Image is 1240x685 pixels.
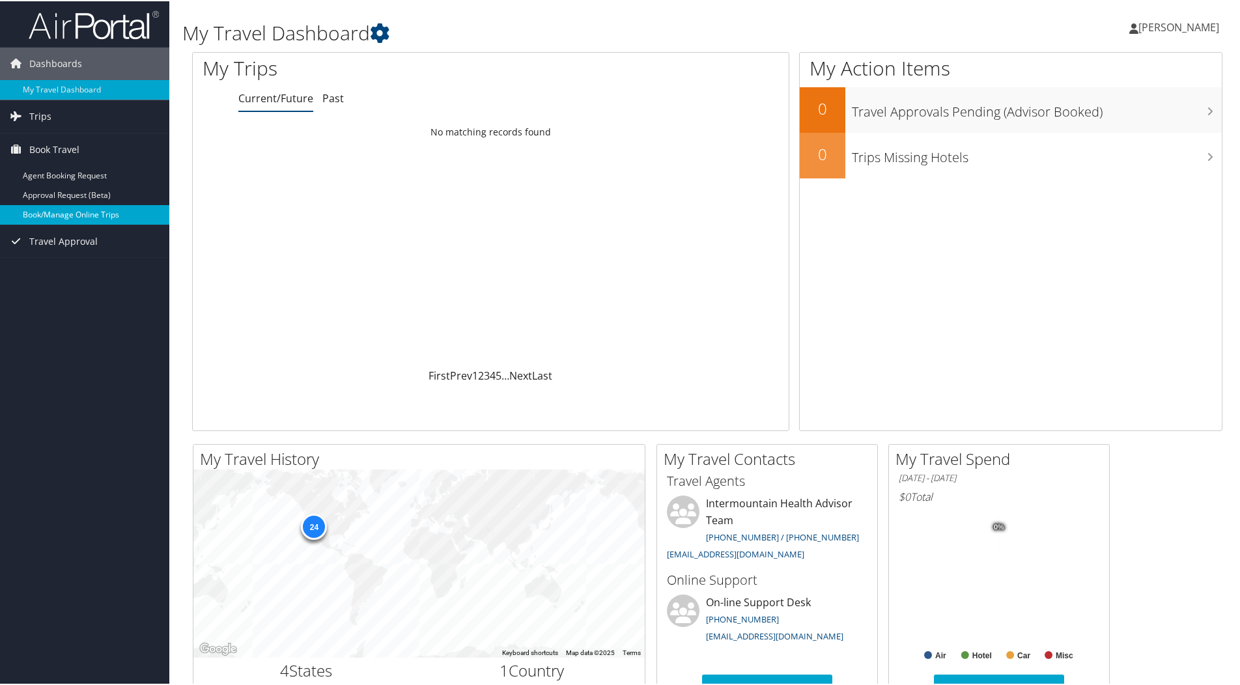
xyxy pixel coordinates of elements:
[935,650,946,659] text: Air
[280,658,289,680] span: 4
[660,494,874,564] li: Intermountain Health Advisor Team
[566,648,615,655] span: Map data ©2025
[238,90,313,104] a: Current/Future
[852,95,1222,120] h3: Travel Approvals Pending (Advisor Booked)
[29,132,79,165] span: Book Travel
[500,658,509,680] span: 1
[502,647,558,656] button: Keyboard shortcuts
[509,367,532,382] a: Next
[899,488,910,503] span: $0
[478,367,484,382] a: 2
[29,224,98,257] span: Travel Approval
[895,447,1109,469] h2: My Travel Spend
[29,99,51,132] span: Trips
[496,367,501,382] a: 5
[501,367,509,382] span: …
[29,8,159,39] img: airportal-logo.png
[800,132,1222,177] a: 0Trips Missing Hotels
[994,522,1004,530] tspan: 0%
[429,367,450,382] a: First
[193,119,789,143] td: No matching records found
[623,648,641,655] a: Terms (opens in new tab)
[667,570,867,588] h3: Online Support
[667,471,867,489] h3: Travel Agents
[197,639,240,656] a: Open this area in Google Maps (opens a new window)
[899,488,1099,503] h6: Total
[1017,650,1030,659] text: Car
[800,86,1222,132] a: 0Travel Approvals Pending (Advisor Booked)
[706,530,859,542] a: [PHONE_NUMBER] / [PHONE_NUMBER]
[706,612,779,624] a: [PHONE_NUMBER]
[972,650,992,659] text: Hotel
[450,367,472,382] a: Prev
[1056,650,1073,659] text: Misc
[800,96,845,119] h2: 0
[301,512,327,538] div: 24
[706,629,843,641] a: [EMAIL_ADDRESS][DOMAIN_NAME]
[532,367,552,382] a: Last
[660,593,874,647] li: On-line Support Desk
[800,53,1222,81] h1: My Action Items
[203,53,531,81] h1: My Trips
[182,18,882,46] h1: My Travel Dashboard
[852,141,1222,165] h3: Trips Missing Hotels
[29,46,82,79] span: Dashboards
[200,447,645,469] h2: My Travel History
[667,547,804,559] a: [EMAIL_ADDRESS][DOMAIN_NAME]
[472,367,478,382] a: 1
[203,658,410,680] h2: States
[484,367,490,382] a: 3
[322,90,344,104] a: Past
[800,142,845,164] h2: 0
[1138,19,1219,33] span: [PERSON_NAME]
[899,471,1099,483] h6: [DATE] - [DATE]
[1129,7,1232,46] a: [PERSON_NAME]
[197,639,240,656] img: Google
[490,367,496,382] a: 4
[664,447,877,469] h2: My Travel Contacts
[429,658,636,680] h2: Country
